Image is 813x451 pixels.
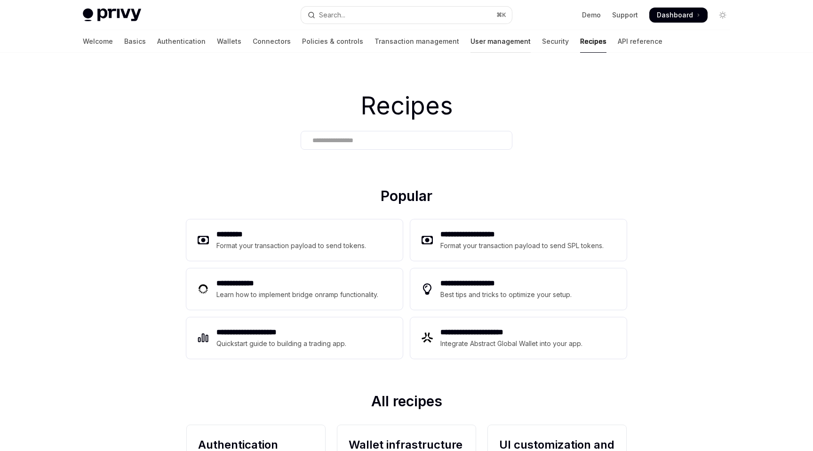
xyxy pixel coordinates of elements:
a: **** ****Format your transaction payload to send tokens. [186,219,403,261]
a: Recipes [580,30,606,53]
a: Authentication [157,30,206,53]
div: Best tips and tricks to optimize your setup. [440,289,573,300]
div: Learn how to implement bridge onramp functionality. [216,289,381,300]
a: Wallets [217,30,241,53]
a: Demo [582,10,601,20]
a: Support [612,10,638,20]
span: Dashboard [657,10,693,20]
div: Format your transaction payload to send SPL tokens. [440,240,605,251]
a: Welcome [83,30,113,53]
div: Search... [319,9,345,21]
span: ⌘ K [496,11,506,19]
a: Basics [124,30,146,53]
a: Connectors [253,30,291,53]
img: light logo [83,8,141,22]
a: **** **** ***Learn how to implement bridge onramp functionality. [186,268,403,310]
button: Open search [301,7,512,24]
div: Format your transaction payload to send tokens. [216,240,367,251]
div: Integrate Abstract Global Wallet into your app. [440,338,583,349]
a: Dashboard [649,8,708,23]
a: API reference [618,30,662,53]
a: Policies & controls [302,30,363,53]
button: Toggle dark mode [715,8,730,23]
a: Security [542,30,569,53]
a: User management [470,30,531,53]
div: Quickstart guide to building a trading app. [216,338,347,349]
h2: Popular [186,187,627,208]
h2: All recipes [186,393,627,413]
a: Transaction management [375,30,459,53]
